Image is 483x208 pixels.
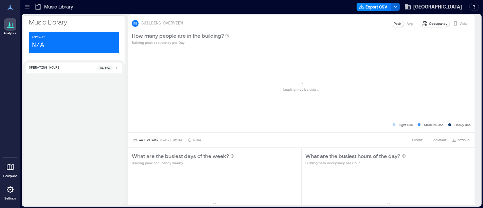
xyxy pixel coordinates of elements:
p: Floorplans [3,174,17,178]
p: Operating Hours [29,65,59,71]
p: Building peak occupancy per Day [132,40,229,45]
button: Export CSV [357,3,391,11]
a: Analytics [2,16,19,37]
span: OPTIONS [458,138,469,142]
button: [GEOGRAPHIC_DATA] [402,1,464,12]
p: Settings [4,196,16,201]
button: Last 90 Days |[DATE]-[DATE] [132,137,184,143]
p: Light use [399,122,413,127]
p: Loading metrics data ... [284,87,319,92]
p: Building peak occupancy per Hour [306,160,406,166]
p: BUILDING OVERVIEW [141,21,183,26]
p: Music Library [29,17,119,27]
p: Visits [460,21,467,26]
button: OPTIONS [451,137,471,143]
button: COMPARE [427,137,448,143]
button: EXPORT [405,137,424,143]
p: N/A [32,40,44,50]
p: Music Library [44,3,73,10]
p: Analytics [4,31,17,35]
p: Capacity [32,35,45,39]
p: Heavy use [454,122,471,127]
p: Peak [394,21,401,26]
p: Medium use [424,122,444,127]
a: Settings [2,181,18,203]
p: What are the busiest hours of the day? [306,152,400,160]
p: Building peak occupancy weekly [132,160,234,166]
p: How many people are in the building? [132,32,224,40]
a: Floorplans [1,159,19,180]
p: 8a - 12a [100,66,110,70]
p: 1 Day [193,138,201,142]
p: What are the busiest days of the week? [132,152,229,160]
span: [GEOGRAPHIC_DATA] [413,3,462,10]
p: Avg [407,21,413,26]
p: Occupancy [429,21,447,26]
span: COMPARE [433,138,447,142]
span: EXPORT [412,138,423,142]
